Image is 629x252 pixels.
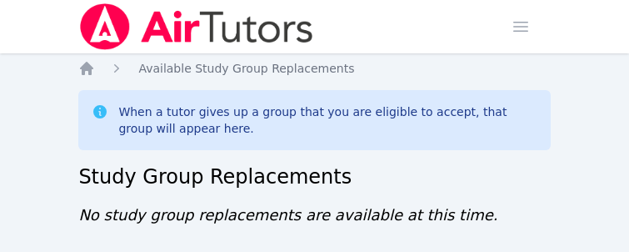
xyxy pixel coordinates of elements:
div: When a tutor gives up a group that you are eligible to accept, that group will appear here. [118,103,537,137]
img: Air Tutors [78,3,314,50]
span: No study group replacements are available at this time. [78,206,497,224]
nav: Breadcrumb [78,60,550,77]
h2: Study Group Replacements [78,164,550,190]
a: Available Study Group Replacements [138,60,354,77]
span: Available Study Group Replacements [138,62,354,75]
